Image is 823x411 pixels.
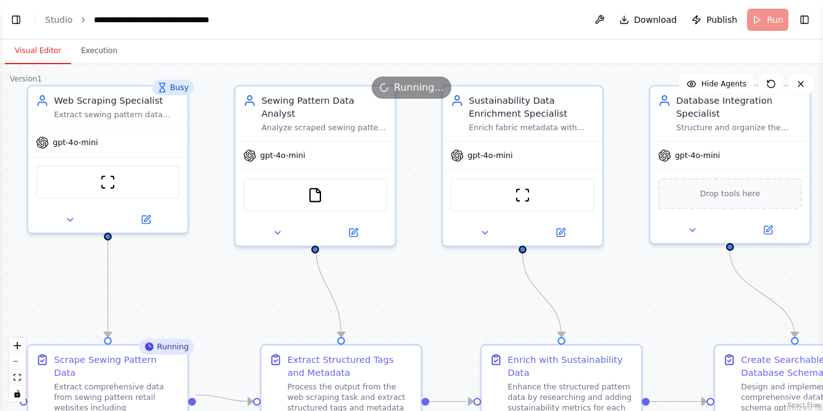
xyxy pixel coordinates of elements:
button: Publish [687,9,742,31]
div: React Flow controls [9,338,25,402]
div: Extract sewing pattern data from retail websites like Hobbycraft, Fold Line, and Simplicity, coll... [54,110,180,120]
nav: breadcrumb [45,14,233,26]
div: Sewing Pattern Data AnalystAnalyze scraped sewing pattern data and extract structured tags and me... [234,85,396,247]
g: Edge from 63236d6c-16af-45d0-b03e-3efe86aafcff to 0861c3d9-4f7a-4b9f-9978-39d268d83146 [309,241,348,337]
span: Download [634,14,677,26]
div: Sustainability Data Enrichment SpecialistEnrich fabric metadata with sustainability scores, envir... [441,85,603,247]
button: Open in side panel [109,212,183,227]
button: Show right sidebar [796,11,813,28]
div: Scrape Sewing Pattern Data [54,353,180,379]
button: Open in side panel [317,225,390,240]
div: Running [139,339,194,354]
button: zoom out [9,354,25,370]
div: Structure and organize the extracted and enriched sewing pattern data into a database schema opti... [676,123,802,133]
div: Enrich with Sustainability Data [508,353,633,379]
span: gpt-4o-mini [675,151,720,161]
g: Edge from 11cb422b-d206-4e74-8347-2dfd80fd4188 to 4c268f47-874b-4c41-b8d3-9f1e8dacf416 [650,395,706,408]
g: Edge from c95fe1d4-3f7f-44dd-a337-6c16f7fdfe21 to 4c268f47-874b-4c41-b8d3-9f1e8dacf416 [724,251,801,337]
span: Publish [706,14,737,26]
button: Execution [71,38,127,64]
div: Sustainability Data Enrichment Specialist [469,94,595,120]
button: Show left sidebar [7,11,25,28]
button: Hide Agents [679,74,754,94]
div: Database Integration Specialist [676,94,802,120]
span: gpt-4o-mini [52,138,98,148]
span: Drop tools here [700,188,760,201]
g: Edge from 1801f604-9bda-4ece-8dae-08de6f35160f to dd52a9d3-ecde-49b6-8d86-5773cb62fd66 [101,241,114,337]
img: ScrapeWebsiteTool [515,188,530,203]
div: BusyWeb Scraping SpecialistExtract sewing pattern data from retail websites like Hobbycraft, Fold... [27,85,188,234]
div: Enrich fabric metadata with sustainability scores, environmental impact data, water usage statist... [469,123,595,133]
button: Open in side panel [524,225,598,240]
div: Web Scraping Specialist [54,94,180,107]
span: Hide Agents [701,79,746,89]
div: Database Integration SpecialistStructure and organize the extracted and enriched sewing pattern d... [649,85,811,244]
button: zoom in [9,338,25,354]
span: gpt-4o-mini [260,151,305,161]
div: Analyze scraped sewing pattern data and extract structured tags and metadata including garment ty... [261,123,387,133]
span: gpt-4o-mini [467,151,512,161]
span: Running... [394,80,444,95]
img: FileReadTool [307,188,323,203]
g: Edge from dd52a9d3-ecde-49b6-8d86-5773cb62fd66 to 0861c3d9-4f7a-4b9f-9978-39d268d83146 [196,389,253,408]
button: toggle interactivity [9,386,25,402]
img: ScrapeWebsiteTool [100,175,115,190]
g: Edge from 0861c3d9-4f7a-4b9f-9978-39d268d83146 to 11cb422b-d206-4e74-8347-2dfd80fd4188 [429,395,473,408]
button: Download [614,9,682,31]
button: Visual Editor [5,38,71,64]
div: Sewing Pattern Data Analyst [261,94,387,120]
div: Version 1 [10,74,42,84]
button: Open in side panel [731,222,804,238]
g: Edge from 56bc16e4-1b55-4223-a8b6-b21a4b2cac61 to 11cb422b-d206-4e74-8347-2dfd80fd4188 [516,254,568,337]
button: fit view [9,370,25,386]
a: Studio [45,15,73,25]
div: Extract Structured Tags and Metadata [287,353,413,379]
a: React Flow attribution [788,402,821,409]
